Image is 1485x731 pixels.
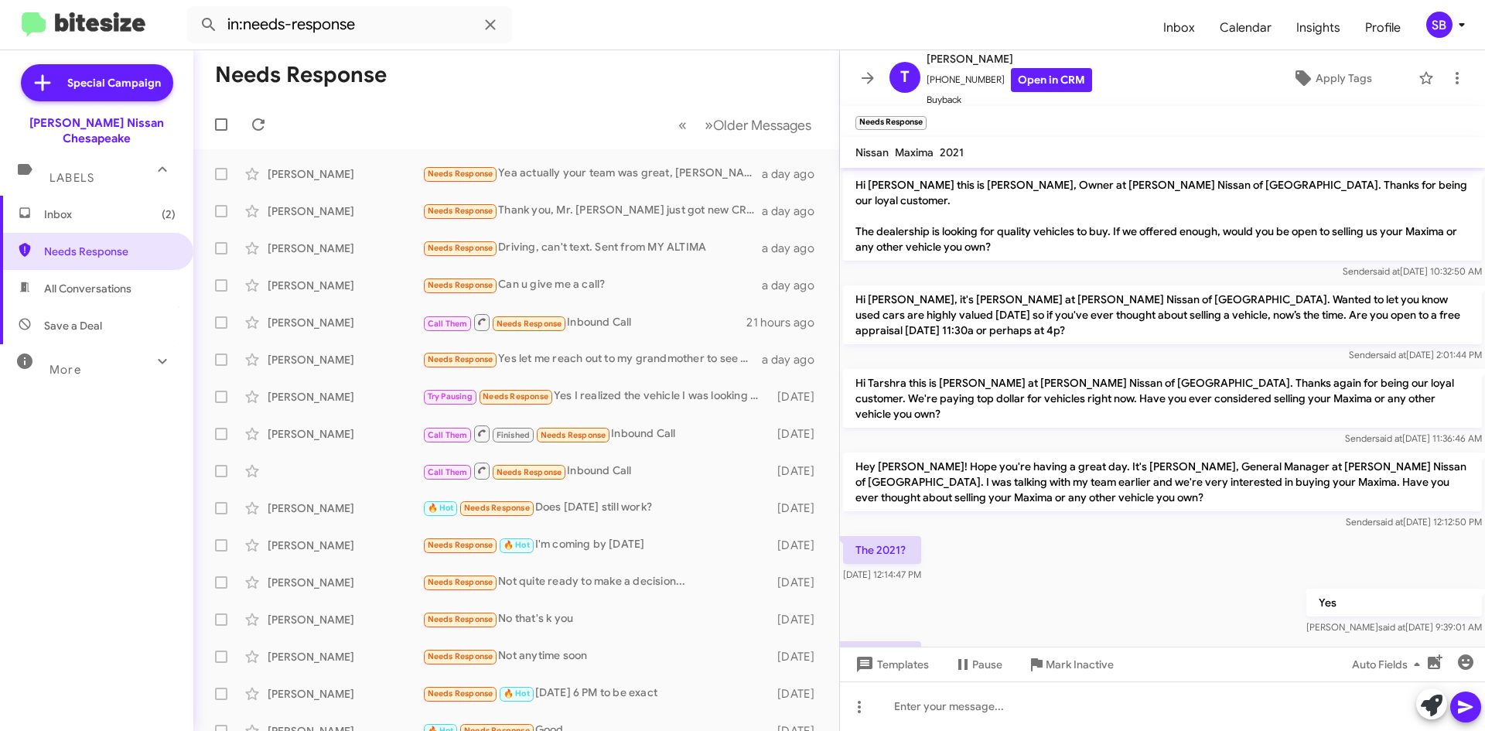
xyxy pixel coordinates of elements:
[941,651,1015,678] button: Pause
[927,92,1092,108] span: Buyback
[422,685,770,702] div: [DATE] 6 PM to be exact
[464,503,530,513] span: Needs Response
[1413,12,1468,38] button: SB
[268,352,422,367] div: [PERSON_NAME]
[428,430,468,440] span: Call Them
[422,573,770,591] div: Not quite ready to make a decision...
[762,352,827,367] div: a day ago
[1426,12,1453,38] div: SB
[1306,589,1482,617] p: Yes
[840,651,941,678] button: Templates
[762,278,827,293] div: a day ago
[1340,651,1439,678] button: Auto Fields
[843,285,1482,344] p: Hi [PERSON_NAME], it's [PERSON_NAME] at [PERSON_NAME] Nissan of [GEOGRAPHIC_DATA]. Wanted to let ...
[428,688,493,699] span: Needs Response
[497,467,562,477] span: Needs Response
[268,686,422,702] div: [PERSON_NAME]
[1252,64,1411,92] button: Apply Tags
[268,389,422,405] div: [PERSON_NAME]
[422,165,762,183] div: Yea actually your team was great, [PERSON_NAME] listened to all my needs and concerns and was ver...
[770,686,827,702] div: [DATE]
[770,426,827,442] div: [DATE]
[1151,5,1207,50] a: Inbox
[852,651,929,678] span: Templates
[843,453,1482,511] p: Hey [PERSON_NAME]! Hope you're having a great day. It's [PERSON_NAME], General Manager at [PERSON...
[49,363,81,377] span: More
[1379,349,1406,360] span: said at
[770,389,827,405] div: [DATE]
[1015,651,1126,678] button: Mark Inactive
[900,65,910,90] span: T
[1378,621,1405,633] span: said at
[268,612,422,627] div: [PERSON_NAME]
[895,145,934,159] span: Maxima
[268,203,422,219] div: [PERSON_NAME]
[770,575,827,590] div: [DATE]
[1207,5,1284,50] span: Calendar
[44,281,131,296] span: All Conversations
[428,614,493,624] span: Needs Response
[843,369,1482,428] p: Hi Tarshra this is [PERSON_NAME] at [PERSON_NAME] Nissan of [GEOGRAPHIC_DATA]. Thanks again for b...
[713,117,811,134] span: Older Messages
[927,68,1092,92] span: [PHONE_NUMBER]
[972,651,1002,678] span: Pause
[1046,651,1114,678] span: Mark Inactive
[855,145,889,159] span: Nissan
[422,647,770,665] div: Not anytime soon
[21,64,173,101] a: Special Campaign
[695,109,821,141] button: Next
[422,499,770,517] div: Does [DATE] still work?
[215,63,387,87] h1: Needs Response
[428,280,493,290] span: Needs Response
[762,241,827,256] div: a day ago
[268,538,422,553] div: [PERSON_NAME]
[422,461,770,480] div: Inbound Call
[422,610,770,628] div: No that's k you
[428,391,473,401] span: Try Pausing
[770,463,827,479] div: [DATE]
[855,116,927,130] small: Needs Response
[1349,349,1482,360] span: Sender [DATE] 2:01:44 PM
[422,388,770,405] div: Yes I realized the vehicle I was looking at was out of my price range
[428,169,493,179] span: Needs Response
[428,354,493,364] span: Needs Response
[428,243,493,253] span: Needs Response
[1011,68,1092,92] a: Open in CRM
[44,207,176,222] span: Inbox
[422,313,746,332] div: Inbound Call
[497,430,531,440] span: Finished
[1306,621,1482,633] span: [PERSON_NAME] [DATE] 9:39:01 AM
[268,500,422,516] div: [PERSON_NAME]
[746,315,827,330] div: 21 hours ago
[504,688,530,699] span: 🔥 Hot
[1353,5,1413,50] a: Profile
[428,651,493,661] span: Needs Response
[268,315,422,330] div: [PERSON_NAME]
[428,206,493,216] span: Needs Response
[762,166,827,182] div: a day ago
[1284,5,1353,50] a: Insights
[541,430,606,440] span: Needs Response
[268,649,422,664] div: [PERSON_NAME]
[268,166,422,182] div: [PERSON_NAME]
[268,575,422,590] div: [PERSON_NAME]
[422,239,762,257] div: Driving, can't text. Sent from MY ALTIMA
[1375,432,1402,444] span: said at
[1343,265,1482,277] span: Sender [DATE] 10:32:50 AM
[669,109,696,141] button: Previous
[422,276,762,294] div: Can u give me a call?
[428,467,468,477] span: Call Them
[422,536,770,554] div: I'm coming by [DATE]
[497,319,562,329] span: Needs Response
[762,203,827,219] div: a day ago
[268,278,422,293] div: [PERSON_NAME]
[268,426,422,442] div: [PERSON_NAME]
[843,171,1482,261] p: Hi [PERSON_NAME] this is [PERSON_NAME], Owner at [PERSON_NAME] Nissan of [GEOGRAPHIC_DATA]. Thank...
[268,241,422,256] div: [PERSON_NAME]
[422,350,762,368] div: Yes let me reach out to my grandmother to see her availability since she would have to come with me
[1373,265,1400,277] span: said at
[504,540,530,550] span: 🔥 Hot
[770,500,827,516] div: [DATE]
